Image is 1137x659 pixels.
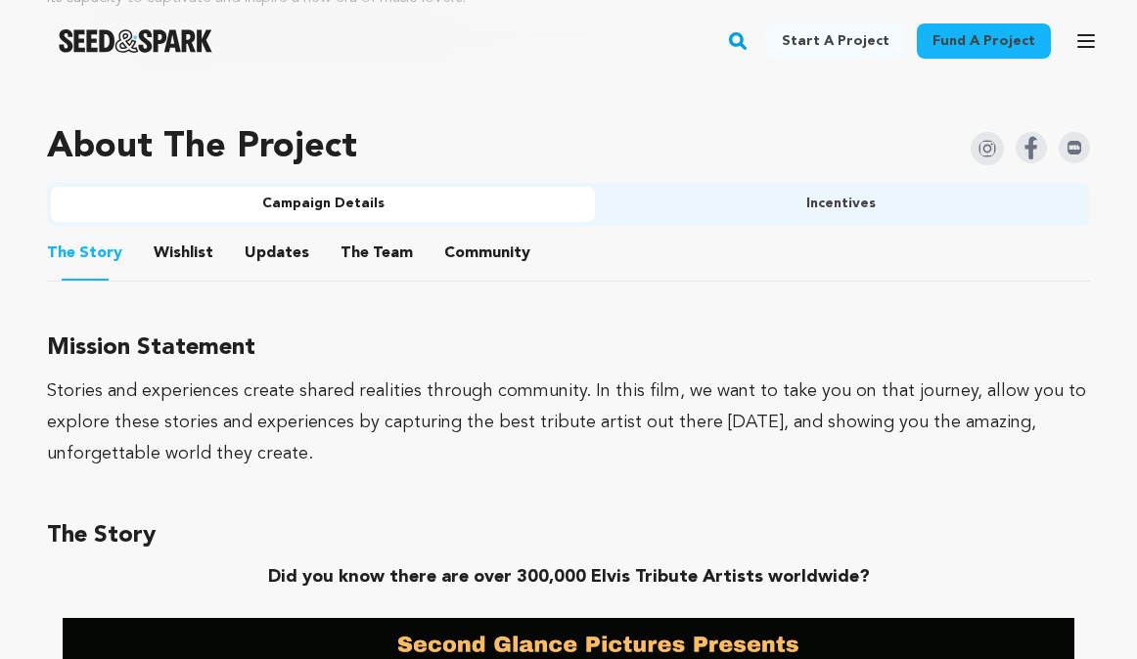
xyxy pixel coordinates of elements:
span: Story [47,242,122,265]
div: Stories and experiences create shared realities through community. In this film, we want to take ... [47,375,1090,469]
span: The [341,242,369,265]
img: Seed&Spark IMDB Icon [1059,132,1090,163]
a: Seed&Spark Homepage [59,29,212,53]
button: Campaign Details [51,187,595,222]
a: Fund a project [917,23,1051,59]
button: Incentives [595,187,1086,222]
strong: Did you know there are over 300,000 Elvis Tribute Artists worldwide? [268,568,870,586]
h3: Mission Statement [47,329,1090,368]
span: The [47,242,75,265]
span: Wishlist [154,242,213,265]
img: Seed&Spark Instagram Icon [971,132,1004,165]
span: Community [444,242,530,265]
img: Seed&Spark Facebook Icon [1016,132,1047,163]
span: Team [341,242,413,265]
h1: About The Project [47,128,357,167]
h3: The Story [47,516,1090,555]
img: Seed&Spark Logo Dark Mode [59,29,212,53]
span: Updates [245,242,309,265]
a: Start a project [766,23,905,59]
